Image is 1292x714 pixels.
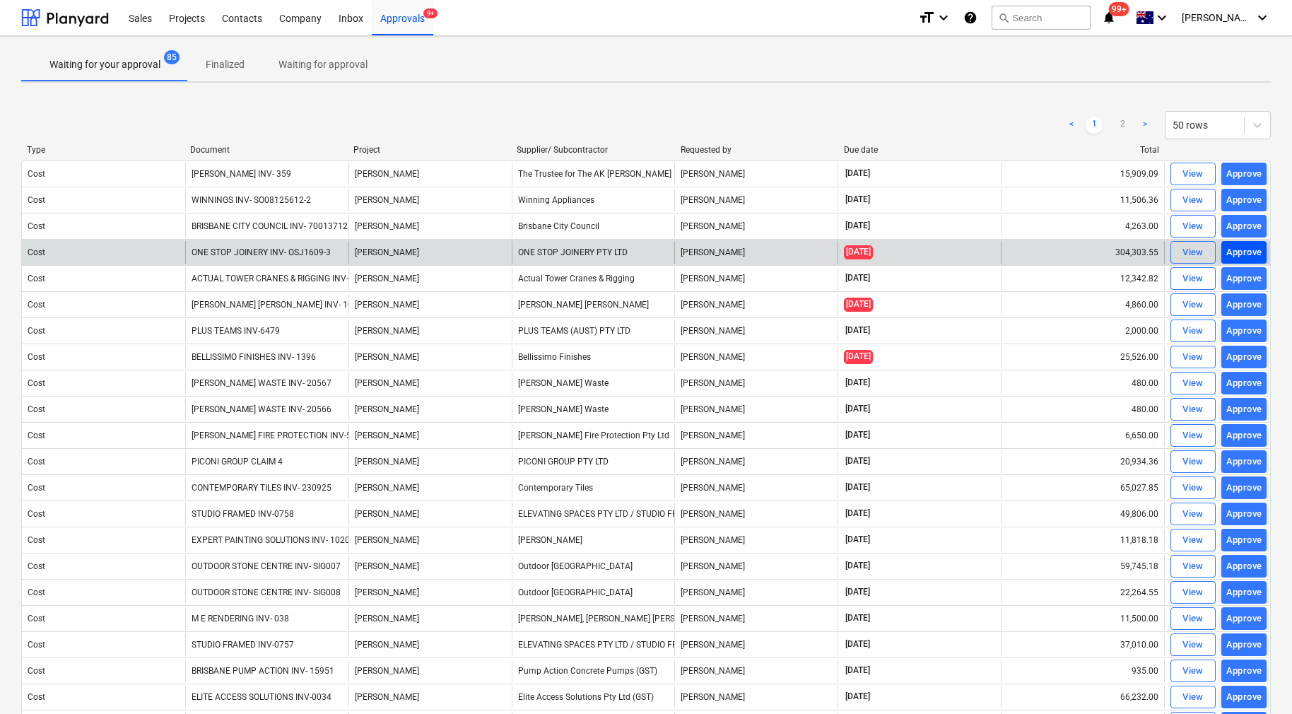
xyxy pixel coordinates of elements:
[355,587,419,597] span: Della Rosa
[1001,555,1164,578] div: 59,745.18
[192,666,334,676] div: BRISBANE PUMP ACTION INV- 15951
[192,300,358,310] div: [PERSON_NAME] [PERSON_NAME] INV- 106
[28,535,45,545] div: Cost
[512,372,675,394] div: [PERSON_NAME] Waste
[192,483,331,493] div: CONTEMPORARY TILES INV- 230925
[844,508,871,520] span: [DATE]
[844,455,871,467] span: [DATE]
[192,431,366,440] div: [PERSON_NAME] FIRE PROTECTION INV-5677
[1170,346,1216,368] button: View
[1182,166,1204,182] div: View
[1226,402,1262,418] div: Approve
[844,324,871,336] span: [DATE]
[192,614,289,624] div: M E RENDERING INV- 038
[1170,424,1216,447] button: View
[918,9,935,26] i: format_size
[1226,375,1262,392] div: Approve
[192,221,348,231] div: BRISBANE CITY COUNCIL INV- 70013712
[844,481,871,493] span: [DATE]
[512,189,675,211] div: Winning Appliances
[512,660,675,682] div: Pump Action Concrete Pumps (GST)
[1153,9,1170,26] i: keyboard_arrow_down
[1170,633,1216,656] button: View
[674,163,838,185] div: [PERSON_NAME]
[844,377,871,389] span: [DATE]
[674,607,838,630] div: [PERSON_NAME]
[192,561,341,571] div: OUTDOOR STONE CENTRE INV- SIG007
[1170,450,1216,473] button: View
[1001,450,1164,473] div: 20,934.36
[1170,398,1216,421] button: View
[1001,581,1164,604] div: 22,264.55
[1221,372,1267,394] button: Approve
[1001,215,1164,238] div: 4,263.00
[1221,163,1267,185] button: Approve
[512,555,675,578] div: Outdoor [GEOGRAPHIC_DATA]
[1001,189,1164,211] div: 11,506.36
[1221,607,1267,630] button: Approve
[1221,424,1267,447] button: Approve
[28,326,45,336] div: Cost
[844,560,871,572] span: [DATE]
[1182,428,1204,444] div: View
[192,378,331,388] div: [PERSON_NAME] WASTE INV- 20567
[355,640,419,650] span: Della Rosa
[674,503,838,525] div: [PERSON_NAME]
[192,535,350,545] div: EXPERT PAINTING SOLUTIONS INV- 1020
[844,168,871,180] span: [DATE]
[844,665,871,677] span: [DATE]
[512,163,675,185] div: The Trustee for The AK [PERSON_NAME] Family Trust/Hawk Eye Plastering
[844,194,871,206] span: [DATE]
[1001,293,1164,316] div: 4,860.00
[1221,555,1267,578] button: Approve
[28,300,45,310] div: Cost
[512,215,675,238] div: Brisbane City Council
[355,666,419,676] span: Della Rosa
[1182,402,1204,418] div: View
[1182,480,1204,496] div: View
[1001,320,1164,342] div: 2,000.00
[1001,633,1164,656] div: 37,010.00
[1221,646,1292,714] iframe: Chat Widget
[512,581,675,604] div: Outdoor [GEOGRAPHIC_DATA]
[1226,323,1262,339] div: Approve
[355,509,419,519] span: Della Rosa
[1226,349,1262,365] div: Approve
[1221,293,1267,316] button: Approve
[1221,529,1267,551] button: Approve
[192,509,294,519] div: STUDIO FRAMED INV-0758
[28,221,45,231] div: Cost
[1182,663,1204,679] div: View
[674,398,838,421] div: [PERSON_NAME]
[512,346,675,368] div: Bellissimo Finishes
[1182,585,1204,601] div: View
[1001,529,1164,551] div: 11,818.18
[1170,293,1216,316] button: View
[1170,189,1216,211] button: View
[674,555,838,578] div: [PERSON_NAME]
[844,245,873,259] span: [DATE]
[1182,532,1204,549] div: View
[512,450,675,473] div: PICONI GROUP PTY LTD
[355,561,419,571] span: Della Rosa
[355,614,419,624] span: Della Rosa
[1182,349,1204,365] div: View
[512,633,675,656] div: ELEVATING SPACES PTY LTD / STUDIO FRAMED
[28,561,45,571] div: Cost
[28,247,45,257] div: Cost
[844,691,871,703] span: [DATE]
[28,404,45,414] div: Cost
[1170,581,1216,604] button: View
[355,247,419,257] span: Della Rosa
[674,189,838,211] div: [PERSON_NAME]
[1170,529,1216,551] button: View
[512,686,675,708] div: Elite Access Solutions Pty Ltd (GST)
[512,267,675,290] div: Actual Tower Cranes & Rigging
[844,145,996,155] div: Due date
[1182,271,1204,287] div: View
[1001,503,1164,525] div: 49,806.00
[1182,637,1204,653] div: View
[1001,241,1164,264] div: 304,303.55
[1182,689,1204,706] div: View
[1226,506,1262,522] div: Approve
